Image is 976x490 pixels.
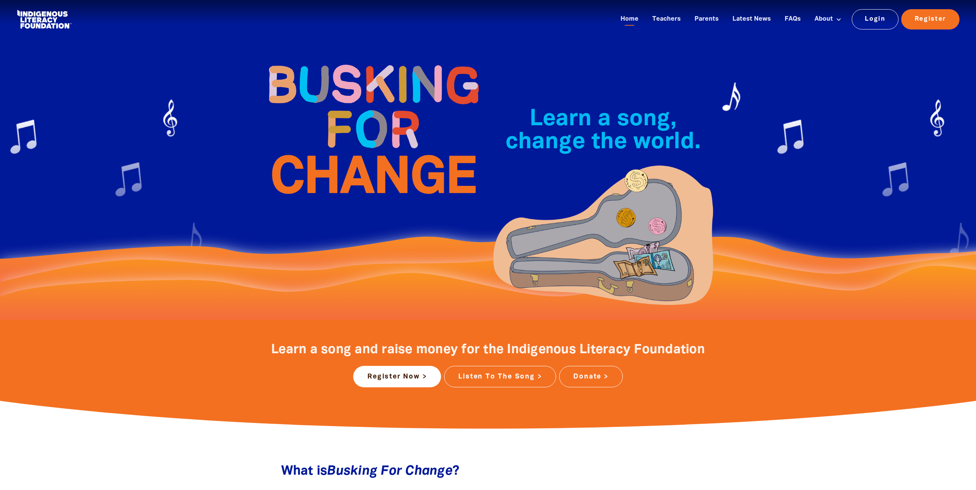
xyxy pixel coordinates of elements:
a: Home [616,13,643,26]
span: Learn a song and raise money for the Indigenous Literacy Foundation [271,344,705,356]
span: What is ? [281,465,460,477]
a: About [810,13,846,26]
a: Login [852,9,899,29]
a: Latest News [728,13,775,26]
a: FAQs [780,13,805,26]
a: Register Now > [353,366,441,387]
a: Listen To The Song > [444,366,556,387]
a: Register [901,9,960,29]
span: Learn a song, change the world. [505,109,701,153]
a: Teachers [648,13,685,26]
a: Donate > [559,366,622,387]
em: Busking For Change [327,465,453,477]
a: Parents [690,13,723,26]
